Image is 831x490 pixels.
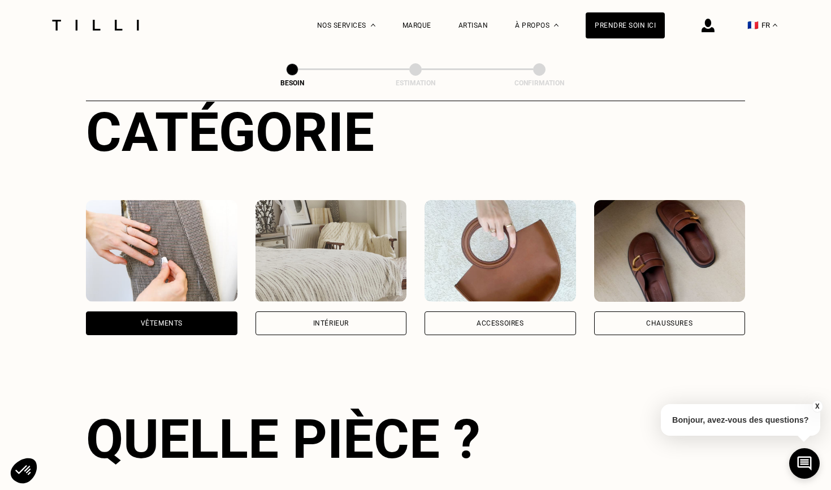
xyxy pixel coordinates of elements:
[747,20,759,31] span: 🇫🇷
[425,200,576,302] img: Accessoires
[48,20,143,31] img: Logo du service de couturière Tilli
[477,320,524,327] div: Accessoires
[256,200,407,302] img: Intérieur
[371,24,375,27] img: Menu déroulant
[86,101,745,164] div: Catégorie
[141,320,183,327] div: Vêtements
[594,200,746,302] img: Chaussures
[702,19,715,32] img: icône connexion
[359,79,472,87] div: Estimation
[483,79,596,87] div: Confirmation
[458,21,488,29] a: Artisan
[554,24,559,27] img: Menu déroulant à propos
[236,79,349,87] div: Besoin
[402,21,431,29] a: Marque
[661,404,820,436] p: Bonjour, avez-vous des questions?
[586,12,665,38] a: Prendre soin ici
[86,200,237,302] img: Vêtements
[86,407,745,471] div: Quelle pièce ?
[773,24,777,27] img: menu déroulant
[646,320,692,327] div: Chaussures
[811,400,823,413] button: X
[313,320,349,327] div: Intérieur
